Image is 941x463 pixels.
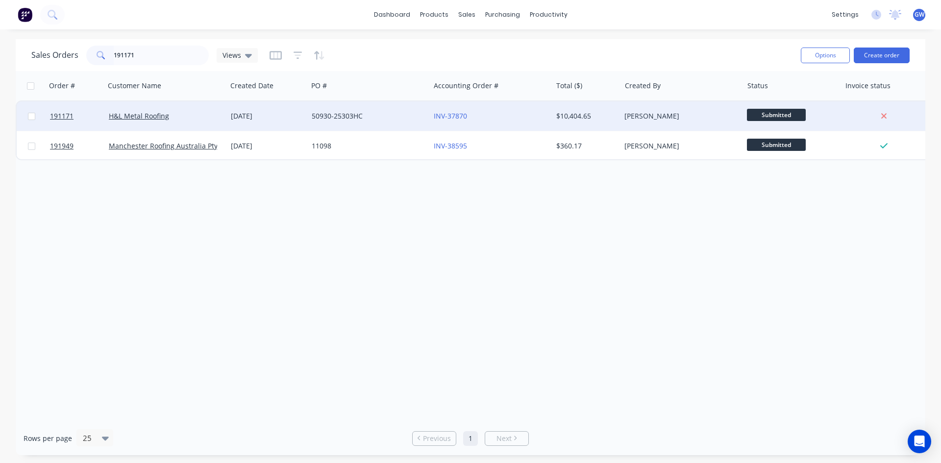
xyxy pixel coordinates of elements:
a: dashboard [369,7,415,22]
a: INV-38595 [434,141,467,150]
a: Next page [485,434,528,443]
a: Page 1 is your current page [463,431,478,446]
div: $10,404.65 [556,111,614,121]
div: Invoice status [845,81,891,91]
div: Customer Name [108,81,161,91]
button: Create order [854,48,910,63]
div: 50930-25303HC [312,111,421,121]
a: H&L Metal Roofing [109,111,169,121]
span: GW [915,10,924,19]
a: Previous page [413,434,456,443]
div: products [415,7,453,22]
div: settings [827,7,864,22]
div: $360.17 [556,141,614,151]
div: 11098 [312,141,421,151]
ul: Pagination [408,431,533,446]
div: [PERSON_NAME] [624,111,733,121]
span: Next [496,434,512,443]
span: Submitted [747,139,806,151]
div: Status [747,81,768,91]
div: Accounting Order # [434,81,498,91]
div: Created Date [230,81,273,91]
a: 191171 [50,101,109,131]
div: Created By [625,81,661,91]
div: productivity [525,7,572,22]
button: Options [801,48,850,63]
span: 191949 [50,141,74,151]
h1: Sales Orders [31,50,78,60]
div: [DATE] [231,141,304,151]
span: Previous [423,434,451,443]
div: sales [453,7,480,22]
div: Order # [49,81,75,91]
div: Open Intercom Messenger [908,430,931,453]
a: 191949 [50,131,109,161]
div: [DATE] [231,111,304,121]
input: Search... [114,46,209,65]
div: purchasing [480,7,525,22]
div: Total ($) [556,81,582,91]
span: 191171 [50,111,74,121]
a: INV-37870 [434,111,467,121]
img: Factory [18,7,32,22]
span: Views [223,50,241,60]
div: [PERSON_NAME] [624,141,733,151]
span: Rows per page [24,434,72,443]
span: Submitted [747,109,806,121]
a: Manchester Roofing Australia Pty Ltd [109,141,230,150]
div: PO # [311,81,327,91]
